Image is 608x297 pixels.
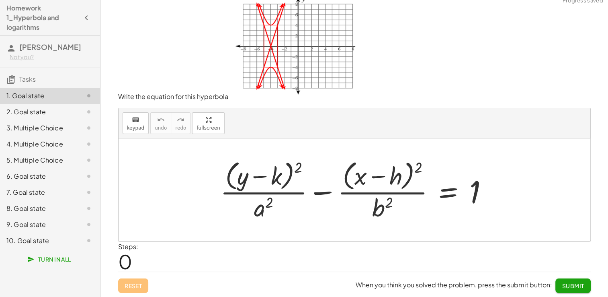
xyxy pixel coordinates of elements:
[84,171,94,181] i: Task not started.
[84,204,94,213] i: Task not started.
[19,42,81,52] span: [PERSON_NAME]
[155,125,167,131] span: undo
[10,53,94,61] div: Not you?
[150,112,171,134] button: undoundo
[84,155,94,165] i: Task not started.
[6,91,71,101] div: 1. Goal state
[127,125,145,131] span: keypad
[6,188,71,197] div: 7. Goal state
[84,220,94,229] i: Task not started.
[157,115,165,125] i: undo
[118,242,138,251] label: Steps:
[6,236,71,245] div: 10. Goal state
[84,139,94,149] i: Task not started.
[6,139,71,149] div: 4. Multiple Choice
[6,220,71,229] div: 9. Goal state
[84,123,94,133] i: Task not started.
[6,204,71,213] div: 8. Goal state
[356,280,552,289] span: When you think you solved the problem, press the submit button:
[6,107,71,117] div: 2. Goal state
[29,256,71,263] span: Turn In All
[192,112,224,134] button: fullscreen
[6,3,79,32] h4: Homework 1_Hyperbola and logarithms
[6,123,71,133] div: 3. Multiple Choice
[555,278,590,293] button: Submit
[23,252,78,266] button: Turn In All
[132,115,139,125] i: keyboard
[84,91,94,101] i: Task not started.
[197,125,220,131] span: fullscreen
[175,125,186,131] span: redo
[177,115,184,125] i: redo
[84,236,94,245] i: Task not started.
[6,155,71,165] div: 5. Multiple Choice
[118,249,132,274] span: 0
[171,112,190,134] button: redoredo
[562,282,584,289] span: Submit
[6,171,71,181] div: 6. Goal state
[19,75,36,83] span: Tasks
[84,188,94,197] i: Task not started.
[123,112,149,134] button: keyboardkeypad
[84,107,94,117] i: Task not started.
